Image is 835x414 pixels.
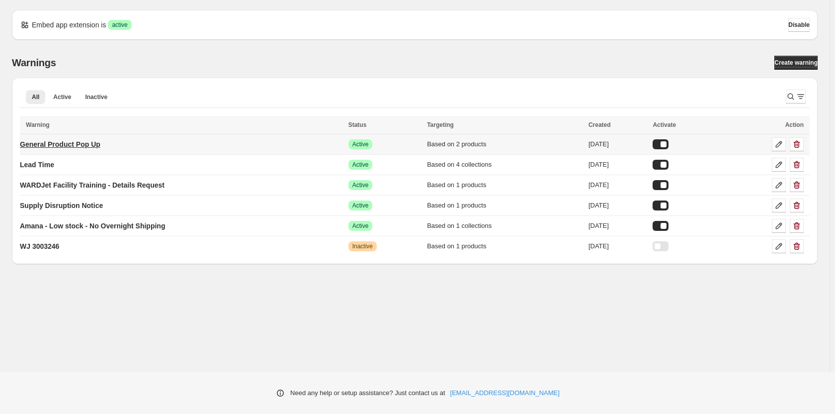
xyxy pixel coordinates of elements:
span: Active [352,202,369,209]
div: [DATE] [588,139,647,149]
button: Search and filter results [786,90,806,103]
span: Active [53,93,71,101]
div: Based on 1 products [427,241,583,251]
div: Based on 4 collections [427,160,583,170]
span: All [32,93,39,101]
p: General Product Pop Up [20,139,100,149]
div: Based on 2 products [427,139,583,149]
a: General Product Pop Up [20,136,100,152]
button: Disable [788,18,810,32]
a: Lead Time [20,157,54,173]
span: Action [785,121,804,128]
span: Active [352,181,369,189]
span: Active [352,140,369,148]
div: [DATE] [588,221,647,231]
p: Lead Time [20,160,54,170]
span: Targeting [427,121,454,128]
p: WJ 3003246 [20,241,59,251]
p: Embed app extension is [32,20,106,30]
a: WJ 3003246 [20,238,59,254]
a: Create warning [774,56,818,70]
div: Based on 1 collections [427,221,583,231]
p: Amana - Low stock - No Overnight Shipping [20,221,165,231]
div: [DATE] [588,160,647,170]
div: Based on 1 products [427,201,583,210]
span: Activate [653,121,676,128]
span: Disable [788,21,810,29]
a: [EMAIL_ADDRESS][DOMAIN_NAME] [450,388,560,398]
span: Created [588,121,611,128]
span: Active [352,161,369,169]
span: Inactive [352,242,373,250]
span: Warning [26,121,50,128]
div: Based on 1 products [427,180,583,190]
p: WARDJet Facility Training - Details Request [20,180,165,190]
span: active [112,21,127,29]
div: [DATE] [588,180,647,190]
span: Status [348,121,367,128]
span: Create warning [774,59,818,67]
span: Active [352,222,369,230]
p: Supply Disruption Notice [20,201,103,210]
div: [DATE] [588,241,647,251]
div: [DATE] [588,201,647,210]
a: WARDJet Facility Training - Details Request [20,177,165,193]
a: Amana - Low stock - No Overnight Shipping [20,218,165,234]
span: Inactive [85,93,107,101]
h2: Warnings [12,57,56,69]
a: Supply Disruption Notice [20,198,103,213]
